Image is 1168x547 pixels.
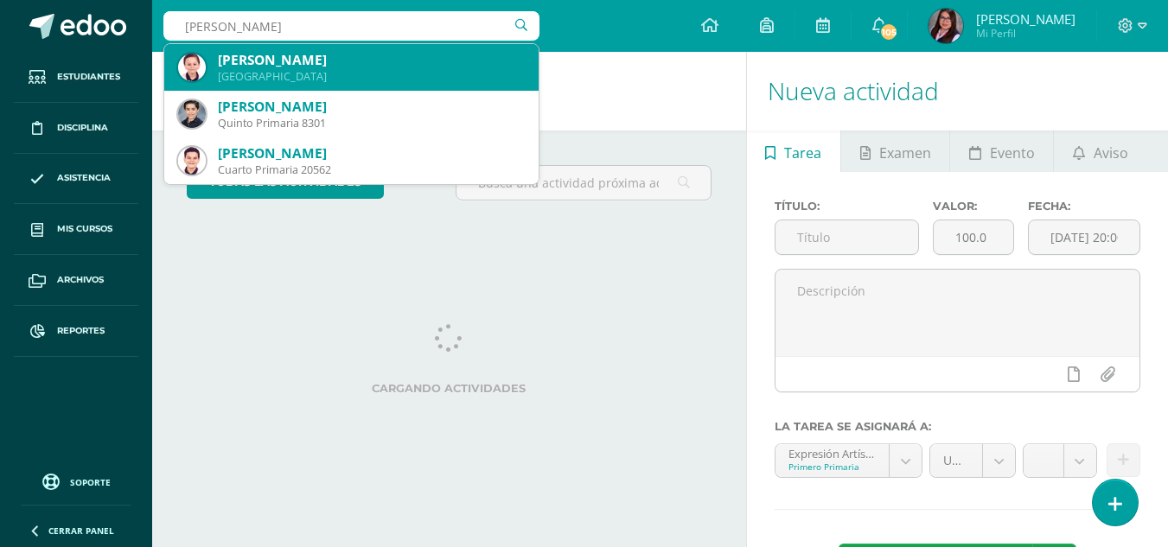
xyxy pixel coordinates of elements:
div: [GEOGRAPHIC_DATA] [218,69,525,84]
input: Título [775,220,918,254]
img: ca6d2985ec22034c30b4afe4d0fb5c41.png [929,9,963,43]
span: Mis cursos [57,222,112,236]
span: Cerrar panel [48,525,114,537]
div: [PERSON_NAME] [218,144,525,162]
input: Busca una actividad próxima aquí... [456,166,710,200]
input: Fecha de entrega [1029,220,1139,254]
span: Mi Perfil [976,26,1075,41]
a: Expresión Artística C 'compound--Expresión Artística C'Primero Primaria [775,444,922,477]
a: Mis cursos [14,204,138,255]
span: 105 [879,22,898,41]
a: Estudiantes [14,52,138,103]
a: Examen [841,130,949,172]
span: Evento [990,132,1035,174]
a: Tarea [747,130,840,172]
span: Soporte [70,476,111,488]
a: Aviso [1054,130,1146,172]
a: Unidad 3 [930,444,1015,477]
span: Archivos [57,273,104,287]
a: Archivos [14,255,138,306]
span: Unidad 3 [943,444,969,477]
label: Cargando actividades [187,382,712,395]
div: Expresión Artística C 'compound--Expresión Artística C' [788,444,877,461]
img: 1f60c9d53fe5717c4af641eab915da47.png [178,54,206,81]
img: 0e216b94b8ef4d5307728356b6e13ed3.png [178,100,206,128]
label: Título: [775,200,919,213]
label: La tarea se asignará a: [775,420,1140,433]
label: Valor: [933,200,1014,213]
h1: Nueva actividad [768,52,1147,130]
span: Disciplina [57,121,108,135]
input: Puntos máximos [934,220,1013,254]
div: Cuarto Primaria 20562 [218,162,525,177]
span: Aviso [1094,132,1128,174]
a: Disciplina [14,103,138,154]
span: [PERSON_NAME] [976,10,1075,28]
a: Asistencia [14,154,138,205]
span: Asistencia [57,171,111,185]
div: Quinto Primaria 8301 [218,116,525,130]
div: [PERSON_NAME] [218,98,525,116]
div: [PERSON_NAME] [218,51,525,69]
a: Evento [950,130,1053,172]
span: Tarea [784,132,821,174]
a: Soporte [21,469,131,493]
a: Reportes [14,306,138,357]
input: Busca un usuario... [163,11,539,41]
div: Primero Primaria [788,461,877,473]
label: Fecha: [1028,200,1140,213]
span: Examen [879,132,931,174]
span: Estudiantes [57,70,120,84]
span: Reportes [57,324,105,338]
img: 2c59830d09d0d81ed245e4f488146f27.png [178,147,206,175]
